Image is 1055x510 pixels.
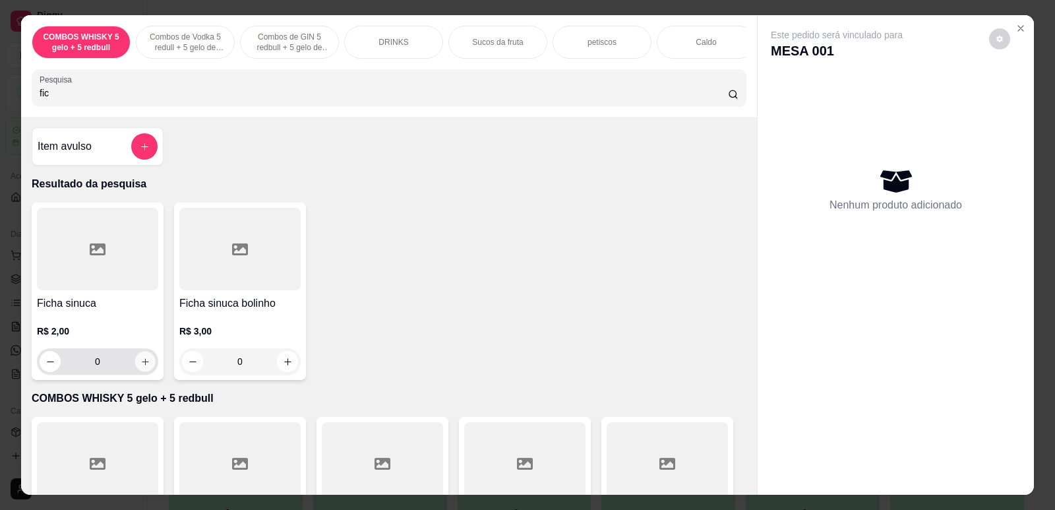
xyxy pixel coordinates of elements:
h4: Item avulso [38,139,92,154]
button: Close [1010,18,1031,39]
p: petiscos [588,37,617,48]
h4: Ficha sinuca bolinho [179,296,301,311]
p: COMBOS WHISKY 5 gelo + 5 redbull [43,32,119,53]
p: DRINKS [378,37,408,48]
button: decrease-product-quantity [182,351,203,372]
p: Caldo [696,37,716,48]
p: MESA 001 [771,42,903,60]
button: add-separate-item [131,133,158,160]
p: Combos de Vodka 5 redull + 5 gelo de coco [147,32,224,53]
button: increase-product-quantity [277,351,298,372]
p: R$ 2,00 [37,325,158,338]
button: decrease-product-quantity [40,351,61,372]
button: increase-product-quantity [135,352,155,372]
label: Pesquisa [40,74,76,85]
p: Combos de GIN 5 redbull + 5 gelo de coco [251,32,328,53]
p: Nenhum produto adicionado [829,197,962,213]
h4: Ficha sinuca [37,296,158,311]
p: Sucos da fruta [472,37,523,48]
p: R$ 3,00 [179,325,301,338]
input: Pesquisa [40,86,728,100]
button: decrease-product-quantity [989,28,1010,49]
p: COMBOS WHISKY 5 gelo + 5 redbull [32,391,746,406]
p: Resultado da pesquisa [32,176,746,192]
p: Este pedido será vinculado para [771,28,903,42]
